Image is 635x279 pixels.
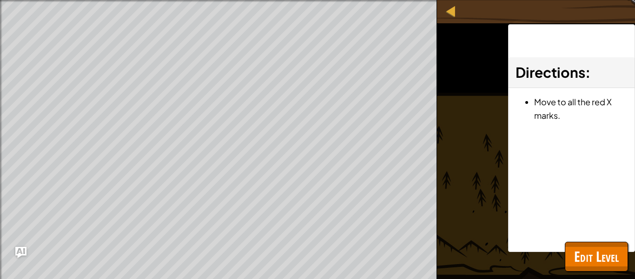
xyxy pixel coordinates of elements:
[516,63,585,81] span: Directions
[534,95,628,122] li: Move to all the red X marks.
[565,242,628,272] button: Edit Level
[516,62,628,83] h3: :
[15,247,26,258] button: Ask AI
[574,247,619,266] span: Edit Level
